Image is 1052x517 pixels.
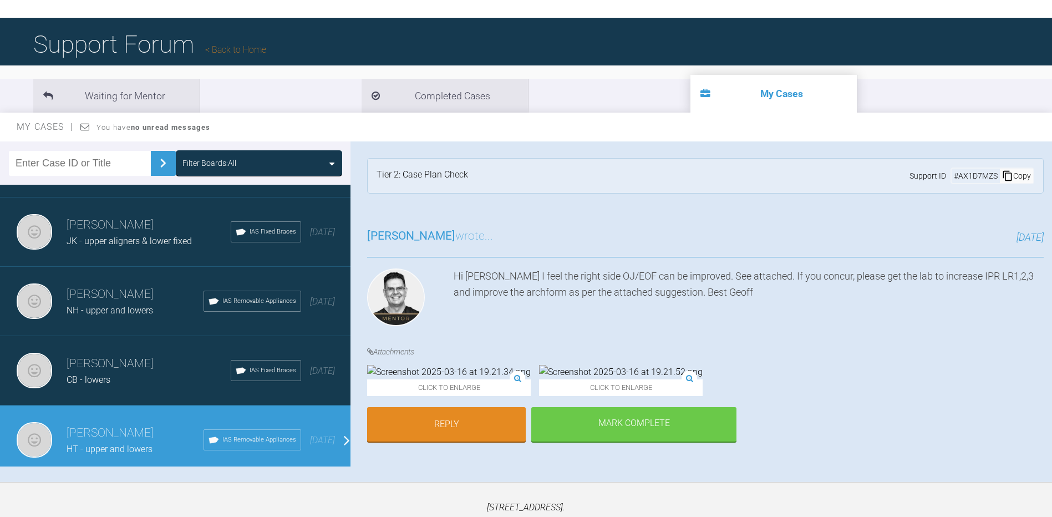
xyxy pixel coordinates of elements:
span: Click to enlarge [539,379,703,397]
span: JK - upper aligners & lower fixed [67,236,192,246]
h3: [PERSON_NAME] [67,216,231,235]
li: Waiting for Mentor [33,79,200,113]
strong: no unread messages [131,123,210,131]
h3: [PERSON_NAME] [67,285,204,304]
span: [DATE] [310,366,335,376]
span: CB - lowers [67,374,110,385]
div: Tier 2: Case Plan Check [377,168,468,184]
img: Screenshot 2025-03-16 at 19.21.52.png [539,365,703,379]
input: Enter Case ID or Title [9,151,151,176]
img: Geoff Stone [367,268,425,326]
span: IAS Removable Appliances [222,296,296,306]
span: [DATE] [310,227,335,237]
span: [PERSON_NAME] [367,229,455,242]
img: chevronRight.28bd32b0.svg [154,154,172,172]
h4: Attachments [367,346,1044,358]
span: Click to enlarge [367,379,531,397]
img: Screenshot 2025-03-16 at 19.21.34.png [367,365,531,379]
h3: wrote... [367,227,493,246]
li: My Cases [690,75,857,113]
li: Completed Cases [362,79,528,113]
h1: Support Forum [33,25,266,64]
img: Peter Steele [17,214,52,250]
span: IAS Fixed Braces [250,366,296,376]
span: NH - upper and lowers [67,305,153,316]
span: HT - upper and lowers [67,444,153,454]
div: Hi [PERSON_NAME] I feel the right side OJ/EOF can be improved. See attached. If you concur, pleas... [454,268,1044,331]
img: Peter Steele [17,422,52,458]
span: [DATE] [310,296,335,307]
img: Peter Steele [17,283,52,319]
span: Support ID [909,170,946,182]
img: Peter Steele [17,353,52,388]
div: Filter Boards: All [182,157,236,169]
div: # AX1D7MZS [952,170,1000,182]
span: [DATE] [310,435,335,445]
span: My Cases [17,121,74,132]
h3: [PERSON_NAME] [67,354,231,373]
span: [DATE] [1017,231,1044,243]
span: You have [96,123,210,131]
a: Reply [367,407,526,442]
div: Copy [1000,169,1033,183]
a: Back to Home [205,44,266,55]
h3: [PERSON_NAME] [67,424,204,443]
span: IAS Fixed Braces [250,227,296,237]
div: Mark Complete [531,407,736,442]
span: IAS Removable Appliances [222,435,296,445]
